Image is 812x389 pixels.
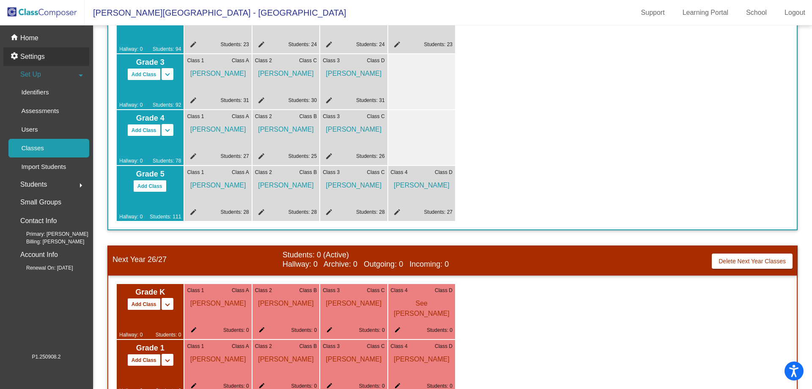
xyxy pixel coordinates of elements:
[76,70,86,80] mat-icon: arrow_drop_down
[119,213,143,221] span: Hallway: 0
[356,153,384,159] a: Students: 26
[323,97,333,107] mat-icon: edit
[323,208,333,218] mat-icon: edit
[112,255,283,265] span: Next Year 26/27
[719,258,786,265] span: Delete Next Year Classes
[391,342,408,350] span: Class 4
[21,162,66,172] p: Import Students
[435,287,453,294] span: Class D
[220,153,249,159] a: Students: 27
[119,331,143,339] span: Hallway: 0
[20,215,57,227] p: Contact Info
[187,152,197,163] mat-icon: edit
[255,57,272,64] span: Class 2
[391,350,453,364] span: [PERSON_NAME]
[220,209,249,215] a: Students: 28
[427,327,453,333] a: Students: 0
[323,57,340,64] span: Class 3
[391,326,401,337] mat-icon: edit
[291,327,317,333] a: Students: 0
[76,180,86,190] mat-icon: arrow_right
[323,294,384,309] span: [PERSON_NAME]
[232,342,249,350] span: Class A
[20,179,47,190] span: Students
[255,350,317,364] span: [PERSON_NAME]
[255,176,317,190] span: [PERSON_NAME]
[291,383,317,389] a: Students: 0
[13,238,84,246] span: Billing: [PERSON_NAME]
[223,383,249,389] a: Students: 0
[187,120,249,135] span: [PERSON_NAME]
[288,209,317,215] a: Students: 28
[127,298,161,310] button: Add Class
[634,6,672,19] a: Support
[153,45,181,53] span: Students: 94
[255,287,272,294] span: Class 2
[255,208,265,218] mat-icon: edit
[119,57,181,68] span: Grade 3
[391,168,408,176] span: Class 4
[427,383,453,389] a: Students: 0
[10,33,20,43] mat-icon: home
[367,287,385,294] span: Class C
[323,120,384,135] span: [PERSON_NAME]
[232,57,249,64] span: Class A
[255,97,265,107] mat-icon: edit
[21,124,38,135] p: Users
[391,41,401,51] mat-icon: edit
[424,41,453,47] a: Students: 23
[255,120,317,135] span: [PERSON_NAME]
[391,287,408,294] span: Class 4
[187,342,204,350] span: Class 1
[356,41,384,47] a: Students: 24
[367,113,385,120] span: Class C
[13,230,88,238] span: Primary: [PERSON_NAME]
[299,113,317,120] span: Class B
[232,113,249,120] span: Class A
[162,300,173,310] mat-icon: keyboard_arrow_down
[367,57,385,64] span: Class D
[359,383,385,389] a: Students: 0
[187,97,197,107] mat-icon: edit
[85,6,346,19] span: [PERSON_NAME][GEOGRAPHIC_DATA] - [GEOGRAPHIC_DATA]
[323,350,384,364] span: [PERSON_NAME]
[299,287,317,294] span: Class B
[187,176,249,190] span: [PERSON_NAME]
[255,64,317,79] span: [PERSON_NAME]
[20,249,58,261] p: Account Info
[13,264,73,272] span: Renewal On: [DATE]
[187,41,197,51] mat-icon: edit
[739,6,774,19] a: School
[323,168,340,176] span: Class 3
[323,342,340,350] span: Class 3
[435,168,453,176] span: Class D
[255,168,272,176] span: Class 2
[283,251,623,260] span: Students: 0 (Active)
[162,69,173,80] mat-icon: keyboard_arrow_down
[323,64,384,79] span: [PERSON_NAME]
[119,101,143,109] span: Hallway: 0
[20,33,38,43] p: Home
[21,143,44,153] p: Classes
[255,113,272,120] span: Class 2
[232,287,249,294] span: Class A
[323,41,333,51] mat-icon: edit
[156,331,181,339] span: Students: 0
[323,287,340,294] span: Class 3
[283,260,623,269] span: Hallway: 0 Archive: 0 Outgoing: 0 Incoming: 0
[21,87,49,97] p: Identifiers
[20,52,45,62] p: Settings
[367,168,385,176] span: Class C
[255,41,265,51] mat-icon: edit
[435,342,453,350] span: Class D
[220,41,249,47] a: Students: 23
[162,125,173,135] mat-icon: keyboard_arrow_down
[119,287,181,298] span: Grade K
[20,69,41,80] span: Set Up
[424,209,453,215] a: Students: 27
[299,168,317,176] span: Class B
[255,326,265,337] mat-icon: edit
[391,294,453,319] span: See [PERSON_NAME]
[10,52,20,62] mat-icon: settings
[223,327,249,333] a: Students: 0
